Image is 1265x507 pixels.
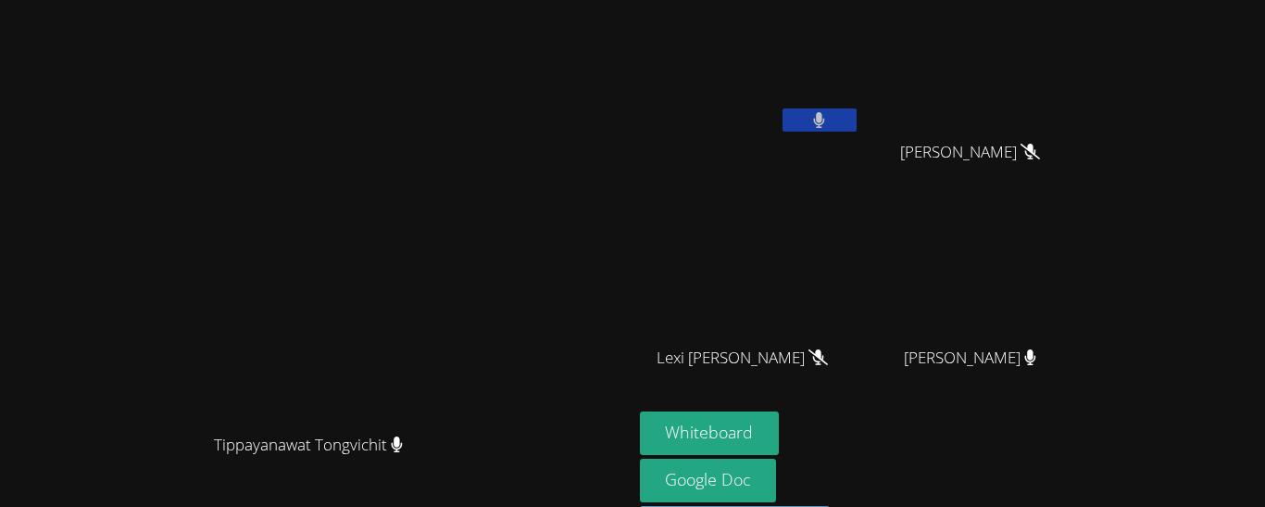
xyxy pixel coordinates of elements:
span: [PERSON_NAME] [900,139,1040,166]
a: Google Doc [640,459,777,502]
span: [PERSON_NAME] [904,345,1036,372]
span: Tippayanawat Tongvichit [214,432,403,459]
button: Whiteboard [640,412,780,455]
span: Lexi [PERSON_NAME] [657,345,828,372]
